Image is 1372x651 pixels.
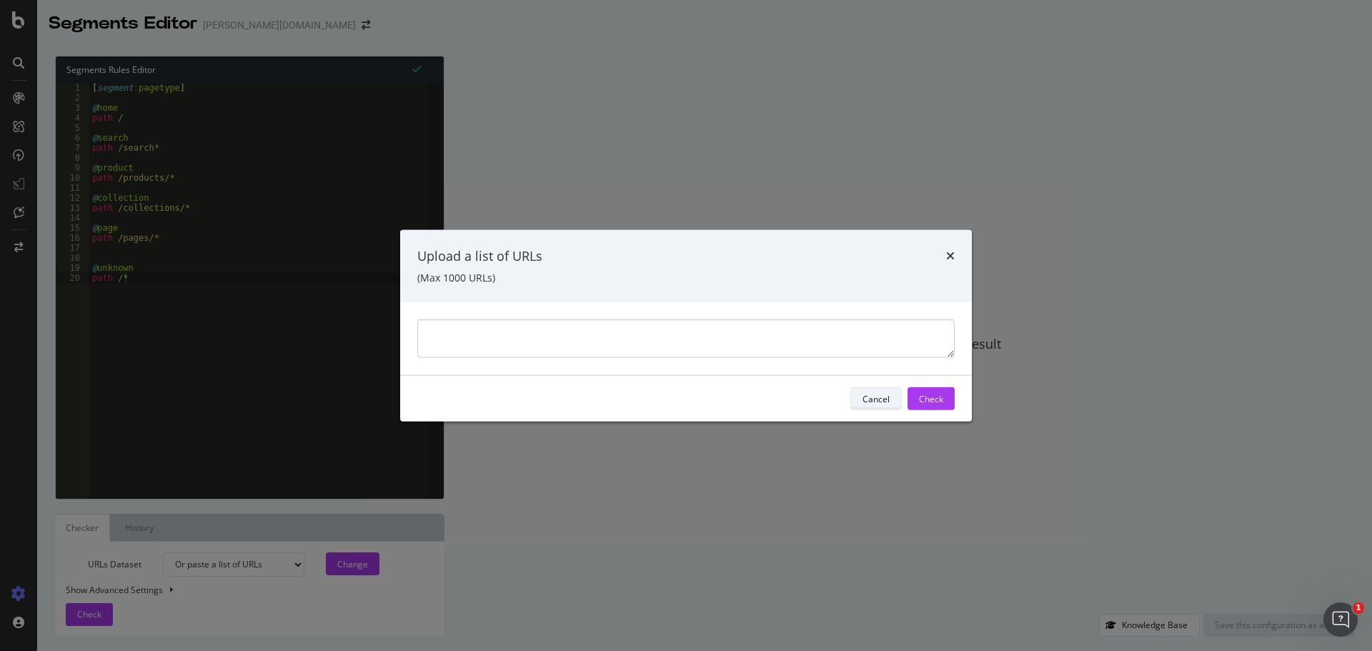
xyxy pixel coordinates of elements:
div: Check [919,392,943,404]
button: Check [908,387,955,410]
iframe: Intercom live chat [1323,602,1358,637]
div: Cancel [863,392,890,404]
span: 1 [1353,602,1364,614]
div: (Max 1000 URLs) [417,271,955,285]
button: Cancel [850,387,902,410]
div: Upload a list of URLs [417,247,542,265]
div: times [946,247,955,265]
div: modal [400,229,972,422]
